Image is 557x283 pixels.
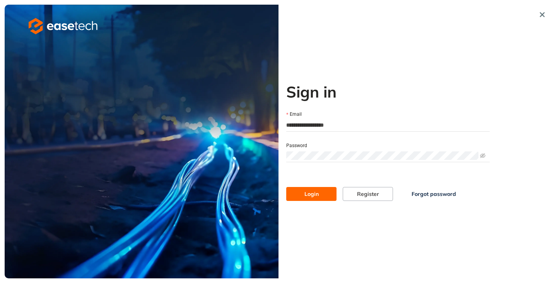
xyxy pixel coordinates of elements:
label: Password [286,142,307,149]
span: Login [304,190,319,198]
button: Register [343,187,393,201]
span: Register [357,190,379,198]
button: Forgot password [399,187,468,201]
h2: Sign in [286,82,490,101]
img: cover image [5,5,278,278]
input: Email [286,119,490,131]
input: Password [286,151,478,160]
span: Forgot password [412,190,456,198]
button: Login [286,187,337,201]
label: Email [286,111,302,118]
span: eye-invisible [480,153,485,158]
